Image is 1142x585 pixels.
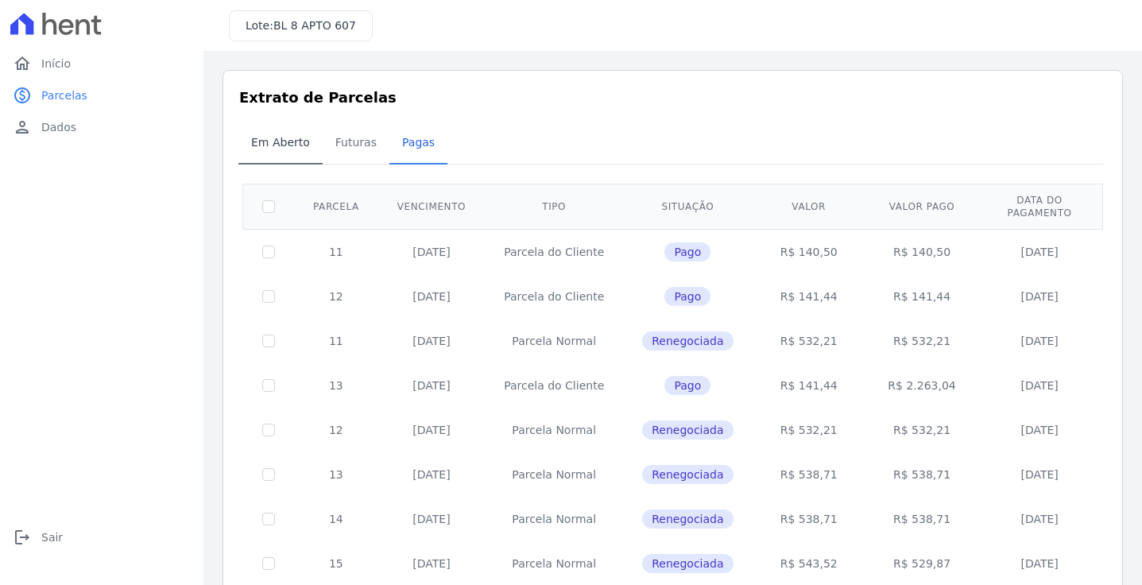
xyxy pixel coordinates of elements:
span: BL 8 APTO 607 [273,19,356,32]
h3: Lote: [246,17,356,34]
td: [DATE] [378,497,485,541]
input: Só é possível selecionar pagamentos em aberto [262,468,275,481]
td: [DATE] [978,452,1101,497]
td: R$ 538,71 [865,452,978,497]
td: R$ 532,21 [865,408,978,452]
td: [DATE] [978,363,1101,408]
td: R$ 2.263,04 [865,363,978,408]
td: R$ 538,71 [753,452,865,497]
span: Futuras [326,126,386,158]
td: [DATE] [378,408,485,452]
td: Parcela do Cliente [485,229,623,274]
td: [DATE] [378,274,485,319]
th: Data do pagamento [978,184,1101,229]
th: Tipo [485,184,623,229]
span: Pago [664,287,710,306]
td: R$ 532,21 [865,319,978,363]
input: Só é possível selecionar pagamentos em aberto [262,335,275,347]
input: Só é possível selecionar pagamentos em aberto [262,557,275,570]
span: Renegociada [642,465,733,484]
input: Só é possível selecionar pagamentos em aberto [262,379,275,392]
td: Parcela Normal [485,452,623,497]
span: Renegociada [642,331,733,351]
span: Renegociada [642,420,733,440]
td: [DATE] [978,274,1101,319]
span: Início [41,56,71,72]
td: Parcela do Cliente [485,363,623,408]
input: Só é possível selecionar pagamentos em aberto [262,246,275,258]
td: R$ 538,71 [865,497,978,541]
td: [DATE] [978,497,1101,541]
th: Valor pago [865,184,978,229]
input: Só é possível selecionar pagamentos em aberto [262,513,275,525]
td: 14 [294,497,378,541]
span: Parcelas [41,87,87,103]
td: 11 [294,229,378,274]
a: Futuras [323,123,389,165]
td: R$ 141,44 [865,274,978,319]
td: R$ 538,71 [753,497,865,541]
td: 12 [294,274,378,319]
td: 13 [294,363,378,408]
td: R$ 532,21 [753,408,865,452]
a: personDados [6,111,197,143]
td: R$ 140,50 [753,229,865,274]
td: R$ 141,44 [753,274,865,319]
td: Parcela do Cliente [485,274,623,319]
span: Pago [664,376,710,395]
span: Renegociada [642,509,733,529]
th: Parcela [294,184,378,229]
span: Em Aberto [242,126,319,158]
th: Vencimento [378,184,485,229]
td: R$ 141,44 [753,363,865,408]
td: [DATE] [378,452,485,497]
td: [DATE] [978,229,1101,274]
td: [DATE] [978,319,1101,363]
td: [DATE] [978,408,1101,452]
input: Só é possível selecionar pagamentos em aberto [262,290,275,303]
td: R$ 532,21 [753,319,865,363]
a: paidParcelas [6,79,197,111]
td: 13 [294,452,378,497]
td: Parcela Normal [485,497,623,541]
span: Pagas [393,126,444,158]
a: homeInício [6,48,197,79]
a: Pagas [389,123,447,165]
span: Sair [41,529,63,545]
span: Renegociada [642,554,733,573]
i: paid [13,86,32,105]
a: Em Aberto [238,123,323,165]
td: [DATE] [378,319,485,363]
td: [DATE] [378,363,485,408]
td: R$ 140,50 [865,229,978,274]
span: Pago [664,242,710,262]
td: Parcela Normal [485,319,623,363]
td: Parcela Normal [485,408,623,452]
input: Só é possível selecionar pagamentos em aberto [262,424,275,436]
i: person [13,118,32,137]
td: 12 [294,408,378,452]
a: logoutSair [6,521,197,553]
i: logout [13,528,32,547]
span: Dados [41,119,76,135]
th: Valor [753,184,865,229]
th: Situação [623,184,752,229]
td: [DATE] [378,229,485,274]
i: home [13,54,32,73]
h3: Extrato de Parcelas [239,87,1106,108]
td: 11 [294,319,378,363]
